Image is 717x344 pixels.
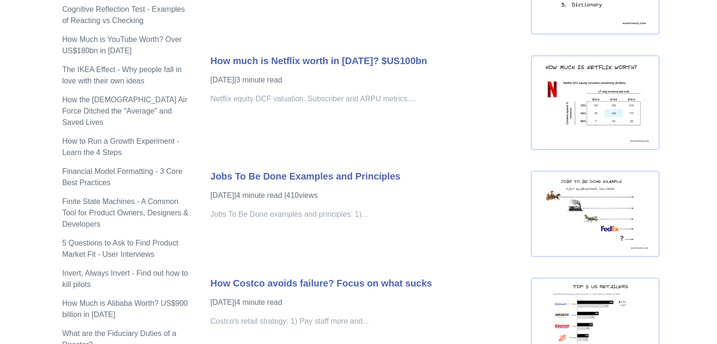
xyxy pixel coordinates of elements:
a: How Much is Alibaba Worth? US$900 billion in [DATE] [62,299,188,319]
a: Cognitive Reflection Test - Examples of Reacting vs Checking [62,5,185,25]
img: jtbd example [531,171,659,257]
a: How Much is YouTube Worth? Over US$180bn in [DATE] [62,35,181,55]
a: Invert, Always Invert - Find out how to kill pilots [62,269,188,288]
a: 5 Questions to Ask to Find Product Market Fit - User Interviews [62,239,178,258]
p: Costco's retail strategy: 1) Pay staff more and... [210,316,521,327]
a: How the [DEMOGRAPHIC_DATA] Air Force Ditched the "Average" and Saved Lives [62,96,187,126]
a: Finite State Machines - A Common Tool for Product Owners, Designers & Developers [62,197,189,228]
p: [DATE] | 4 minute read [210,190,521,201]
img: netflix equity value [531,55,659,150]
a: How Costco avoids failure? Focus on what sucks [210,278,432,288]
p: Netflix equity DCF valuation. Subscriber and ARPU metrics.... [210,93,521,105]
a: Jobs To Be Done Examples and Principles [210,171,400,181]
p: [DATE] | 4 minute read [210,297,521,308]
p: [DATE] | 3 minute read [210,74,521,86]
p: Jobs To Be Done examples and principles: 1)... [210,209,521,220]
span: | 410 views [284,191,318,199]
a: How to Run a Growth Experiment - Learn the 4 Steps [62,137,179,156]
a: Financial Model Formatting - 3 Core Best Practices [62,167,182,187]
a: How much is Netflix worth in [DATE]? $US100bn [210,56,427,66]
a: The IKEA Effect - Why people fall in love with their own ideas [62,66,181,85]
